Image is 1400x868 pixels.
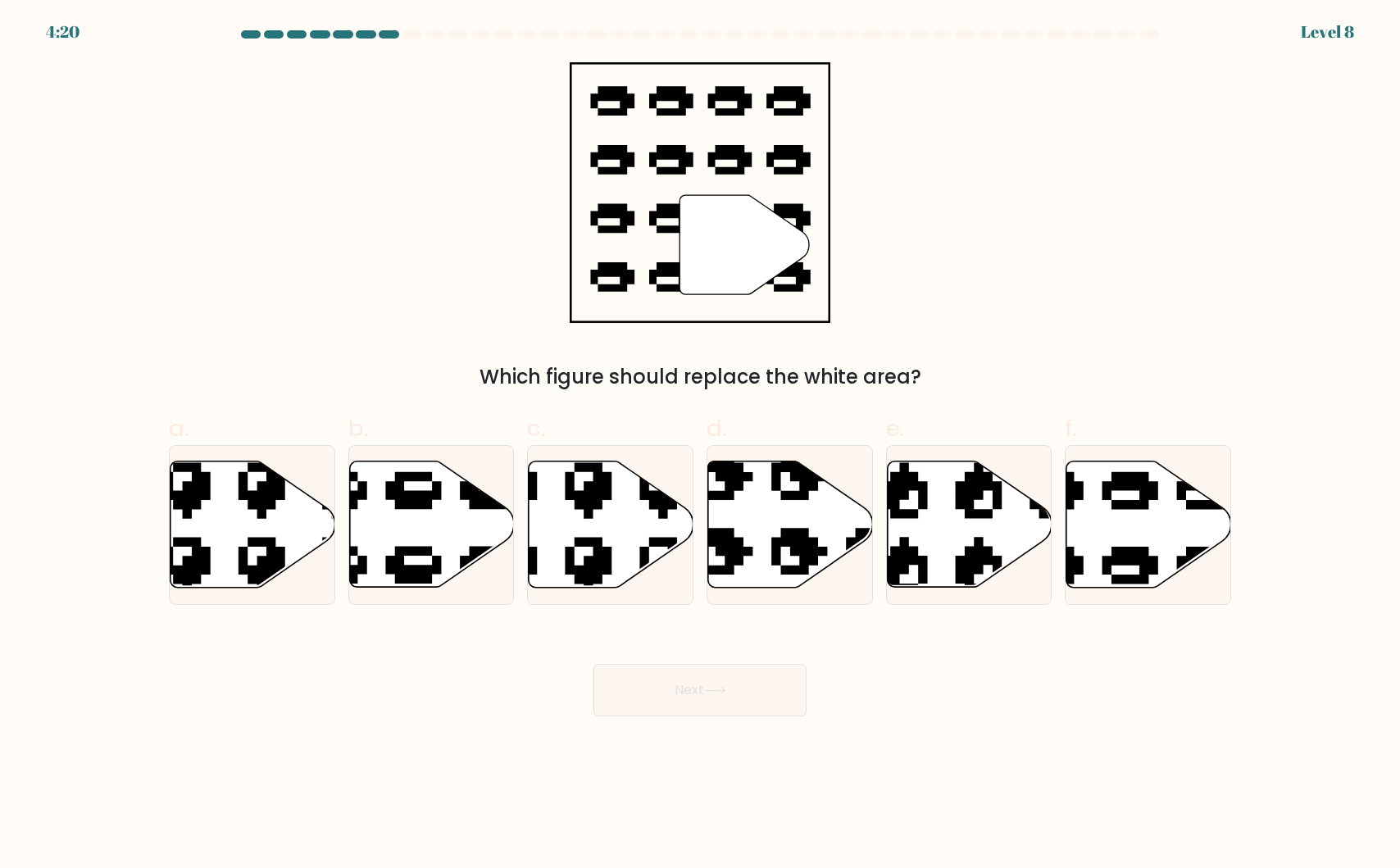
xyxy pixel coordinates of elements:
[348,412,368,444] span: b.
[707,412,726,444] span: d.
[593,664,807,716] button: Next
[169,412,189,444] span: a.
[179,362,1221,392] div: Which figure should replace the white area?
[1065,412,1076,444] span: f.
[886,412,904,444] span: e.
[680,195,809,294] g: "
[527,412,545,444] span: c.
[1301,20,1354,44] div: Level 8
[46,20,80,44] div: 4:20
